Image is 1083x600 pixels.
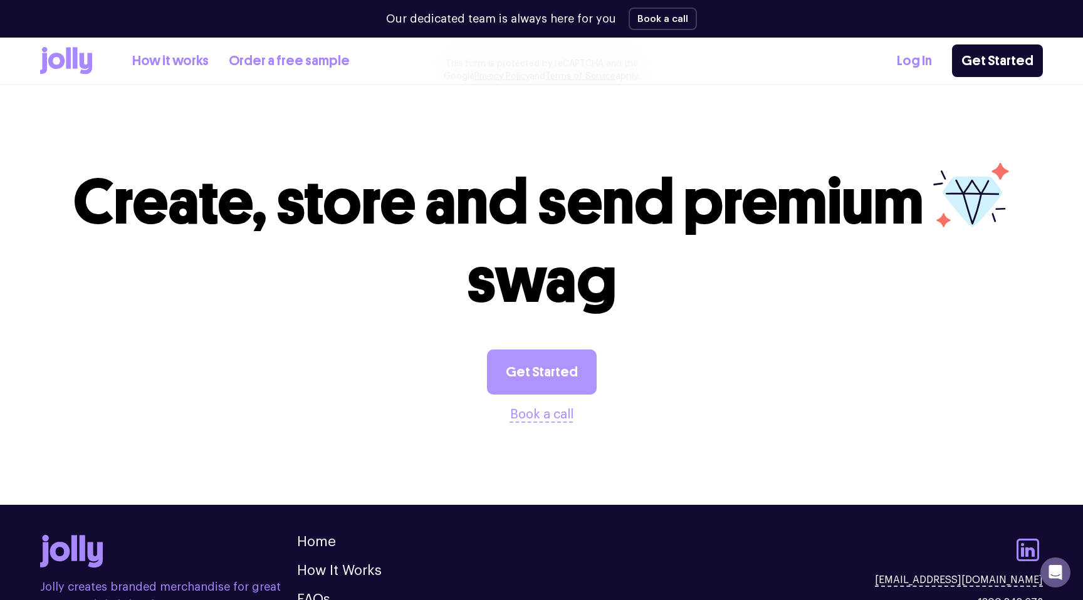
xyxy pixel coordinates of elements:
a: Get Started [952,44,1043,77]
button: Book a call [510,405,573,425]
span: swag [467,242,617,318]
a: How it works [132,51,209,71]
a: Get Started [487,349,597,395]
a: Log In [897,51,932,71]
button: Book a call [629,8,697,30]
a: Order a free sample [229,51,350,71]
span: Create, store and send premium [73,164,924,240]
a: How It Works [297,564,382,577]
div: Open Intercom Messenger [1040,557,1070,587]
a: Home [297,535,336,549]
p: Our dedicated team is always here for you [386,11,616,28]
a: [EMAIL_ADDRESS][DOMAIN_NAME] [875,572,1043,587]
